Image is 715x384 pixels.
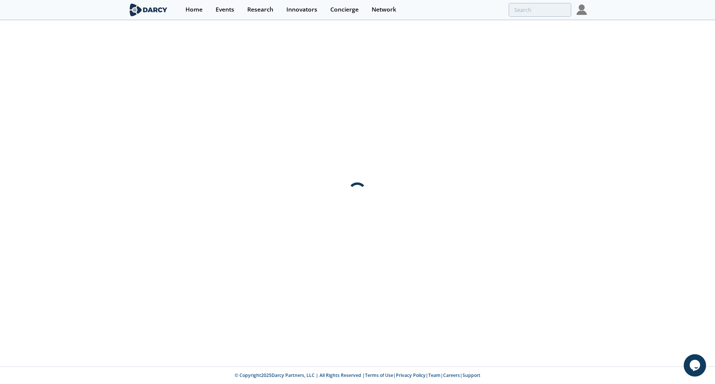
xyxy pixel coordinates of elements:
[428,372,441,378] a: Team
[82,372,633,379] p: © Copyright 2025 Darcy Partners, LLC | All Rights Reserved | | | | |
[330,7,359,13] div: Concierge
[443,372,460,378] a: Careers
[396,372,426,378] a: Privacy Policy
[576,4,587,15] img: Profile
[365,372,393,378] a: Terms of Use
[128,3,169,16] img: logo-wide.svg
[509,3,571,17] input: Advanced Search
[185,7,203,13] div: Home
[463,372,480,378] a: Support
[286,7,317,13] div: Innovators
[216,7,234,13] div: Events
[372,7,396,13] div: Network
[247,7,273,13] div: Research
[684,354,708,377] iframe: chat widget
